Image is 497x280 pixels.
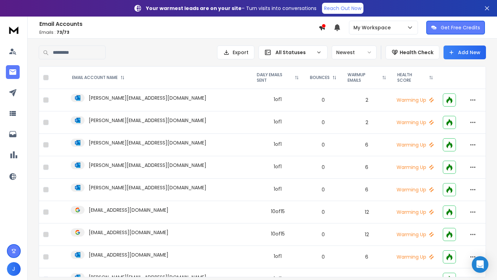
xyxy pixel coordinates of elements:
[397,72,426,83] p: HEALTH SCORE
[7,262,21,276] button: J
[309,141,338,148] p: 0
[342,111,392,134] td: 2
[274,253,282,260] div: 1 of 1
[309,209,338,216] p: 0
[89,94,206,101] p: [PERSON_NAME][EMAIL_ADDRESS][DOMAIN_NAME]
[309,97,338,103] p: 0
[57,29,69,35] span: 73 / 73
[396,119,435,126] p: Warming Up
[342,134,392,156] td: 6
[309,164,338,171] p: 0
[342,201,392,223] td: 12
[444,46,486,59] button: Add New
[89,162,206,169] p: [PERSON_NAME][EMAIL_ADDRESS][DOMAIN_NAME]
[274,141,282,148] div: 1 of 1
[342,223,392,246] td: 12
[274,96,282,103] div: 1 of 1
[396,141,435,148] p: Warming Up
[472,256,488,273] div: Open Intercom Messenger
[322,3,363,14] a: Reach Out Now
[396,231,435,238] p: Warming Up
[89,207,168,213] p: [EMAIL_ADDRESS][DOMAIN_NAME]
[396,209,435,216] p: Warming Up
[309,231,338,238] p: 0
[426,21,485,34] button: Get Free Credits
[89,251,168,258] p: [EMAIL_ADDRESS][DOMAIN_NAME]
[309,186,338,193] p: 0
[396,253,435,260] p: Warming Up
[274,118,282,125] div: 1 of 1
[396,164,435,171] p: Warming Up
[257,72,292,83] p: DAILY EMAILS SENT
[89,117,206,124] p: [PERSON_NAME][EMAIL_ADDRESS][DOMAIN_NAME]
[274,163,282,170] div: 1 of 1
[146,5,316,12] p: – Turn visits into conversations
[309,253,338,260] p: 0
[332,46,377,59] button: Newest
[39,20,319,28] h1: Email Accounts
[72,75,125,80] div: EMAIL ACCOUNT NAME
[342,246,392,268] td: 6
[348,72,379,83] p: WARMUP EMAILS
[271,208,285,215] div: 10 of 15
[89,229,168,236] p: [EMAIL_ADDRESS][DOMAIN_NAME]
[309,119,338,126] p: 0
[396,186,435,193] p: Warming Up
[342,156,392,179] td: 6
[89,184,206,191] p: [PERSON_NAME][EMAIL_ADDRESS][DOMAIN_NAME]
[386,46,439,59] button: Health Check
[146,5,242,12] strong: Your warmest leads are on your site
[310,75,330,80] p: BOUNCES
[274,186,282,192] div: 1 of 1
[275,49,313,56] p: All Statuses
[441,24,480,31] p: Get Free Credits
[39,30,319,35] p: Emails :
[324,5,361,12] p: Reach Out Now
[7,23,21,36] img: logo
[396,97,435,103] p: Warming Up
[353,24,393,31] p: My Workspace
[271,230,285,237] div: 10 of 15
[217,46,254,59] button: Export
[342,89,392,111] td: 2
[342,179,392,201] td: 6
[89,139,206,146] p: [PERSON_NAME][EMAIL_ADDRESS][DOMAIN_NAME]
[400,49,433,56] p: Health Check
